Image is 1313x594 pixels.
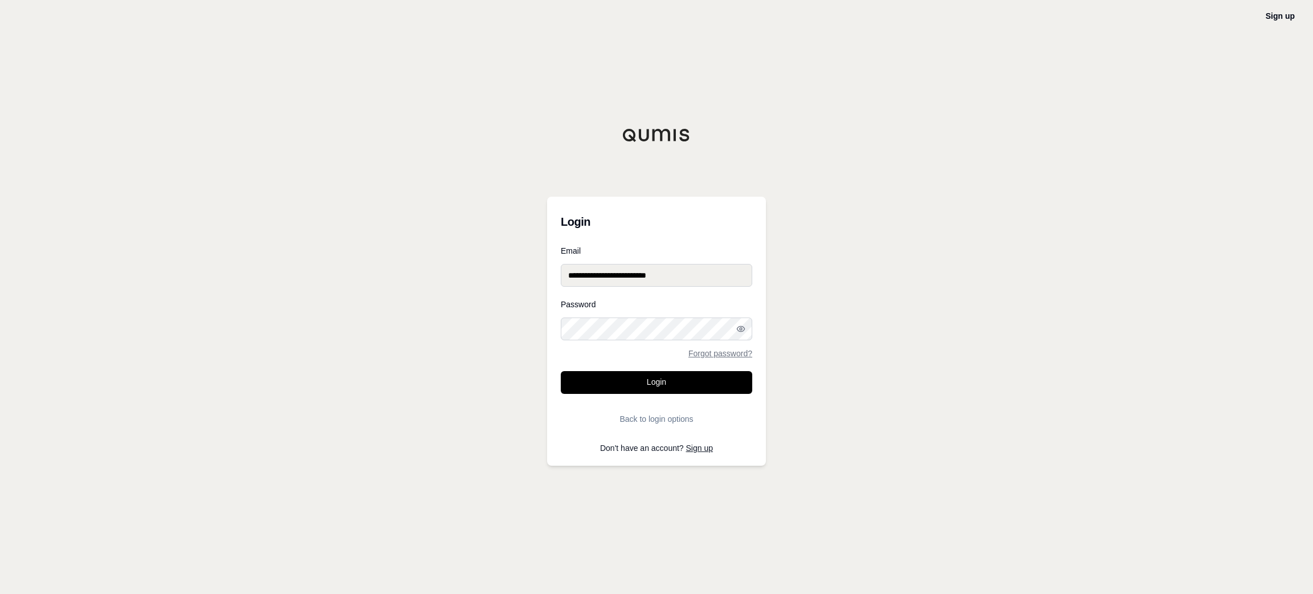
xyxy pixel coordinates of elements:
a: Forgot password? [688,349,752,357]
button: Login [561,371,752,394]
a: Sign up [686,444,713,453]
a: Sign up [1266,11,1295,21]
p: Don't have an account? [561,444,752,452]
label: Password [561,300,752,308]
button: Back to login options [561,408,752,430]
h3: Login [561,210,752,233]
label: Email [561,247,752,255]
img: Qumis [622,128,691,142]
